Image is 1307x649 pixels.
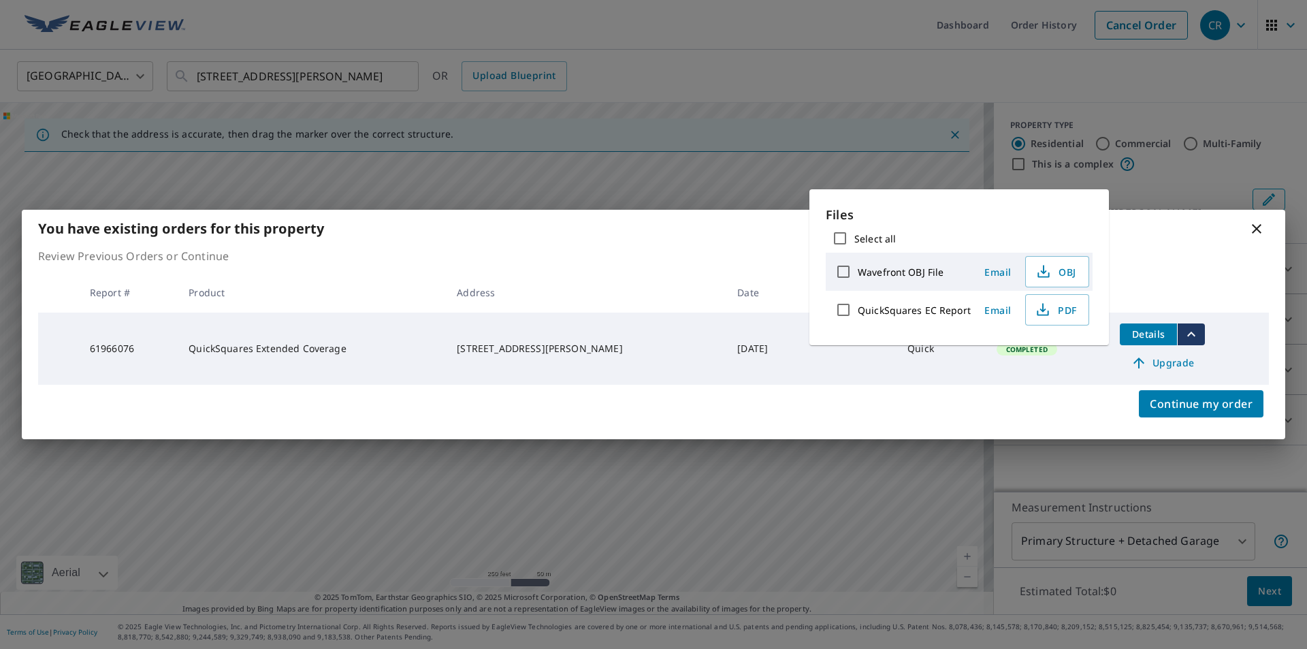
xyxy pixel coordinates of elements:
[1128,355,1197,371] span: Upgrade
[1120,352,1205,374] a: Upgrade
[457,342,715,355] div: [STREET_ADDRESS][PERSON_NAME]
[826,206,1093,224] p: Files
[897,313,985,385] td: Quick
[854,232,896,245] label: Select all
[982,304,1014,317] span: Email
[1025,256,1089,287] button: OBJ
[1150,394,1253,413] span: Continue my order
[1177,323,1205,345] button: filesDropdownBtn-61966076
[178,272,446,313] th: Product
[976,300,1020,321] button: Email
[178,313,446,385] td: QuickSquares Extended Coverage
[726,272,805,313] th: Date
[998,345,1056,354] span: Completed
[858,266,943,279] label: Wavefront OBJ File
[1128,328,1169,341] span: Details
[446,272,726,313] th: Address
[79,272,178,313] th: Report #
[1120,323,1177,345] button: detailsBtn-61966076
[38,248,1269,264] p: Review Previous Orders or Continue
[1034,302,1078,318] span: PDF
[982,266,1014,279] span: Email
[1034,264,1078,280] span: OBJ
[858,304,971,317] label: QuickSquares EC Report
[79,313,178,385] td: 61966076
[1139,390,1263,417] button: Continue my order
[805,272,897,313] th: Claim ID
[726,313,805,385] td: [DATE]
[38,219,324,238] b: You have existing orders for this property
[976,262,1020,283] button: Email
[1025,294,1089,326] button: PDF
